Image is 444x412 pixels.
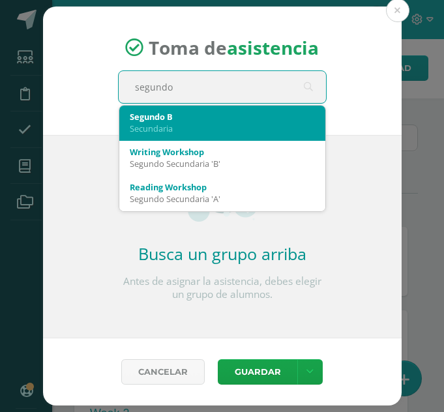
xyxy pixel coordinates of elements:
[119,71,326,103] input: Busca un grado o sección aquí...
[130,193,315,205] div: Segundo Secundaria 'A'
[130,158,315,169] div: Segundo Secundaria 'B'
[218,359,297,385] button: Guardar
[130,146,315,158] div: Writing Workshop
[130,111,315,123] div: Segundo B
[121,359,205,385] a: Cancelar
[130,181,315,193] div: Reading Workshop
[118,243,327,265] h2: Busca un grupo arriba
[227,35,319,60] strong: asistencia
[118,275,327,301] p: Antes de asignar la asistencia, debes elegir un grupo de alumnos.
[130,123,315,134] div: Secundaria
[149,35,319,60] span: Toma de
